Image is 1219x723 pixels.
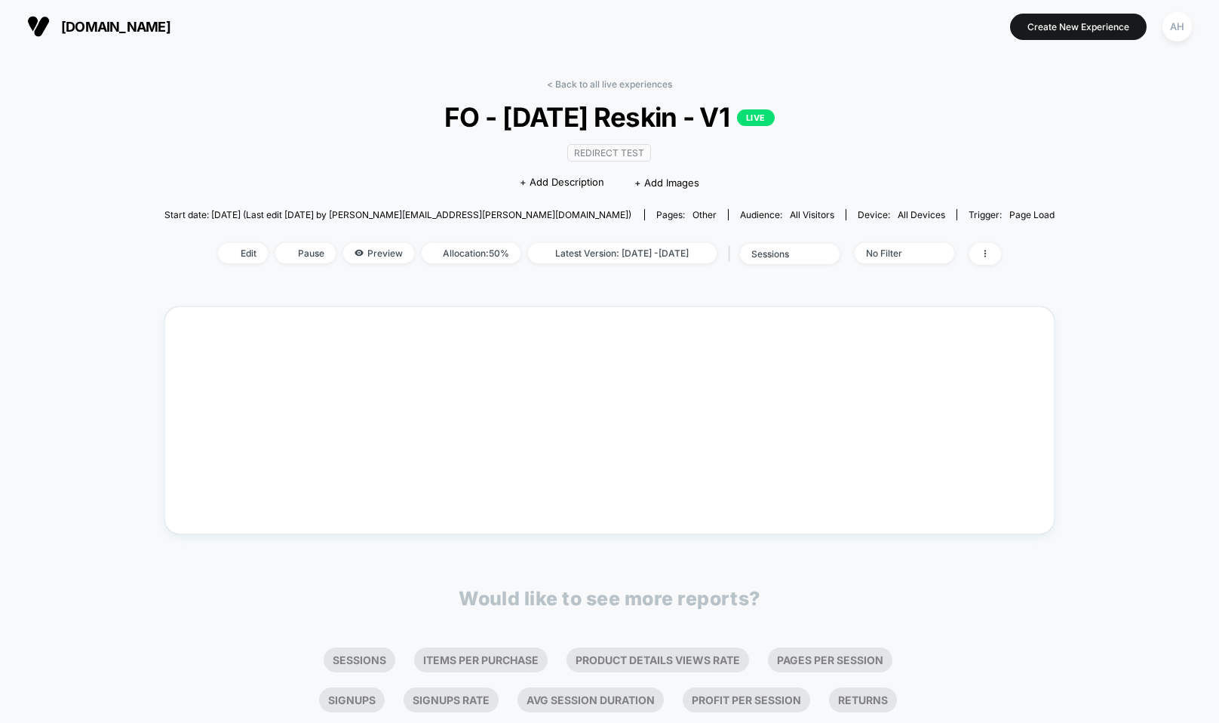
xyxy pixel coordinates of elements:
[218,243,268,263] span: Edit
[740,209,834,220] div: Audience:
[319,688,385,712] li: Signups
[751,248,812,260] div: sessions
[846,209,956,220] span: Device:
[567,144,651,162] span: Redirect Test
[61,19,170,35] span: [DOMAIN_NAME]
[634,177,699,189] span: + Add Images
[683,688,810,712] li: Profit Per Session
[404,688,499,712] li: Signups Rate
[343,243,414,263] span: Preview
[324,648,395,672] li: Sessions
[898,209,945,220] span: all devices
[1158,11,1196,42] button: AH
[547,78,672,90] a: < Back to all live experiences
[520,175,604,190] span: + Add Description
[1010,14,1147,40] button: Create New Experience
[829,688,897,712] li: Returns
[866,248,926,259] div: No Filter
[459,587,760,610] p: Would like to see more reports?
[164,209,631,220] span: Start date: [DATE] (Last edit [DATE] by [PERSON_NAME][EMAIL_ADDRESS][PERSON_NAME][DOMAIN_NAME])
[414,648,548,672] li: Items Per Purchase
[422,243,520,263] span: Allocation: 50%
[790,209,834,220] span: All Visitors
[1162,12,1192,42] div: AH
[692,209,717,220] span: other
[737,109,775,126] p: LIVE
[528,243,717,263] span: Latest Version: [DATE] - [DATE]
[567,648,749,672] li: Product Details Views Rate
[1009,209,1055,220] span: Page Load
[768,648,892,672] li: Pages Per Session
[23,14,175,38] button: [DOMAIN_NAME]
[275,243,336,263] span: Pause
[969,209,1055,220] div: Trigger:
[724,243,740,265] span: |
[209,101,1010,133] span: FO - [DATE] Reskin - V1
[27,15,50,38] img: Visually logo
[517,688,664,712] li: Avg Session Duration
[656,209,717,220] div: Pages:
